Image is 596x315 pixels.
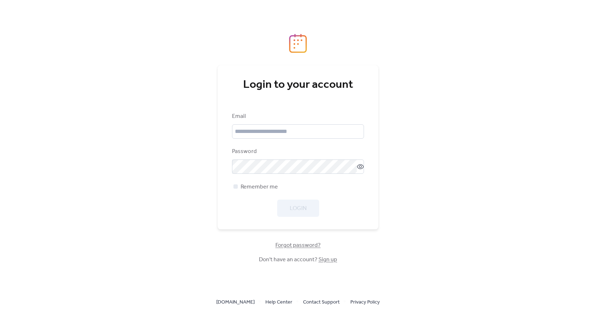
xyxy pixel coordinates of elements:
a: Forgot password? [275,243,321,247]
span: Forgot password? [275,241,321,250]
span: Don't have an account? [259,256,337,264]
span: Remember me [241,183,278,191]
a: Sign up [318,254,337,265]
a: [DOMAIN_NAME] [216,297,255,306]
a: Help Center [265,297,292,306]
a: Contact Support [303,297,340,306]
a: Privacy Policy [350,297,380,306]
div: Login to your account [232,78,364,92]
div: Password [232,147,363,156]
div: Email [232,112,363,121]
img: logo [289,34,307,53]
